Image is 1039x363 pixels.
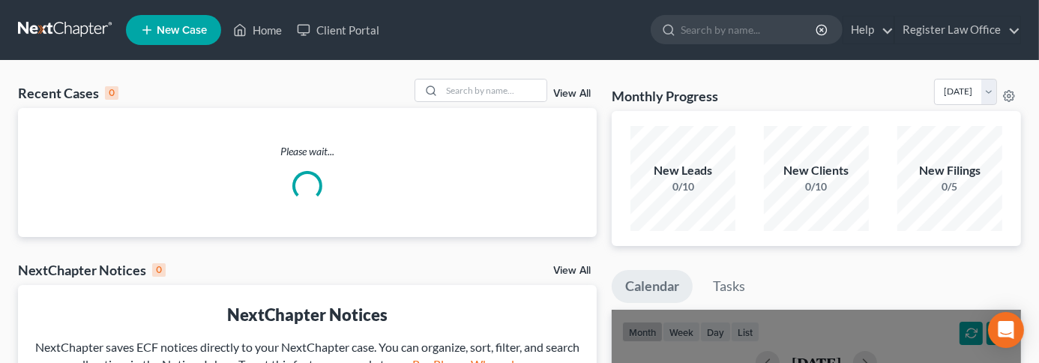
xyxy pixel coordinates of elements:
a: Register Law Office [895,16,1020,43]
p: Please wait... [18,144,597,159]
a: Client Portal [289,16,387,43]
div: New Filings [897,162,1002,179]
div: New Clients [764,162,869,179]
div: Recent Cases [18,84,118,102]
div: 0/10 [630,179,735,194]
span: New Case [157,25,207,36]
a: Tasks [699,270,759,303]
div: New Leads [630,162,735,179]
a: Home [226,16,289,43]
div: 0 [152,263,166,277]
a: View All [553,88,591,99]
a: Calendar [612,270,693,303]
input: Search by name... [681,16,818,43]
h3: Monthly Progress [612,87,718,105]
a: View All [553,265,591,276]
div: 0/10 [764,179,869,194]
div: 0/5 [897,179,1002,194]
div: NextChapter Notices [18,261,166,279]
div: NextChapter Notices [30,303,585,326]
div: 0 [105,86,118,100]
a: Help [843,16,894,43]
input: Search by name... [442,79,546,101]
div: Open Intercom Messenger [988,312,1024,348]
